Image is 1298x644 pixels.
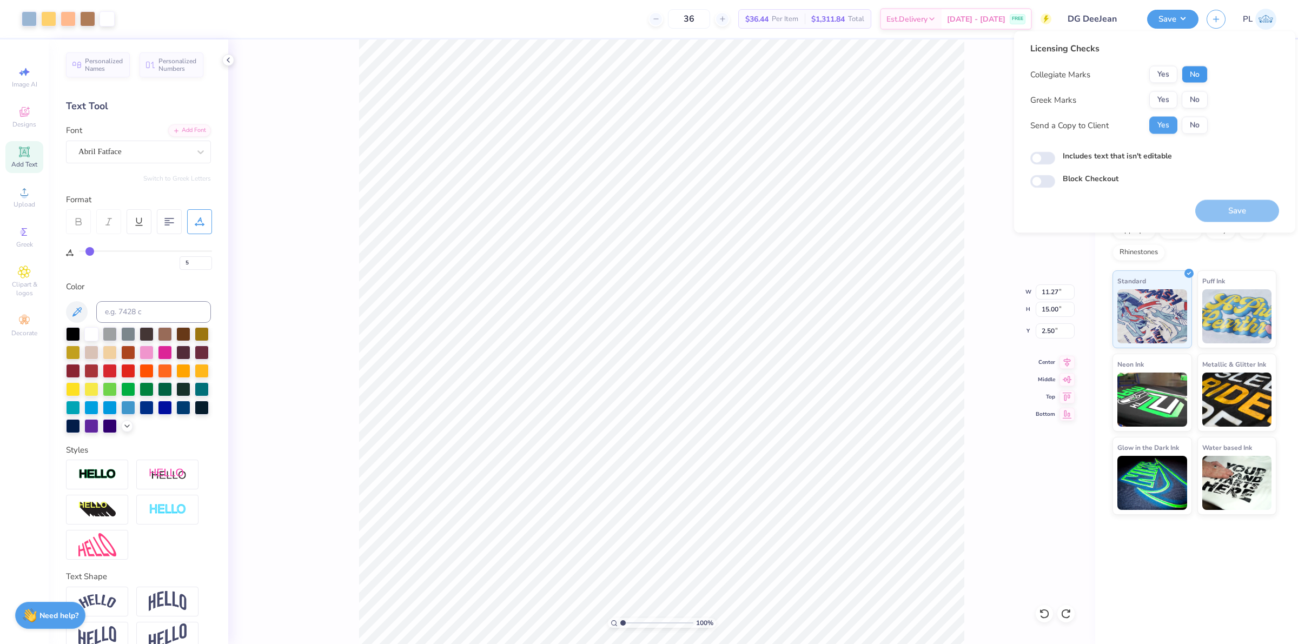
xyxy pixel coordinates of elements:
[1030,94,1076,106] div: Greek Marks
[78,533,116,556] img: Free Distort
[1030,42,1208,55] div: Licensing Checks
[1063,150,1172,162] label: Includes text that isn't editable
[1202,456,1272,510] img: Water based Ink
[1030,119,1109,131] div: Send a Copy to Client
[1030,68,1090,81] div: Collegiate Marks
[1063,173,1118,184] label: Block Checkout
[66,570,211,583] div: Text Shape
[1036,393,1055,401] span: Top
[14,200,35,209] span: Upload
[886,14,928,25] span: Est. Delivery
[772,14,798,25] span: Per Item
[848,14,864,25] span: Total
[66,124,82,137] label: Font
[16,240,33,249] span: Greek
[1117,289,1187,343] img: Standard
[1012,15,1023,23] span: FREE
[1036,376,1055,383] span: Middle
[1202,373,1272,427] img: Metallic & Glitter Ink
[1059,8,1139,30] input: Untitled Design
[1036,410,1055,418] span: Bottom
[66,281,211,293] div: Color
[39,610,78,621] strong: Need help?
[1243,9,1276,30] a: PL
[1112,244,1165,261] div: Rhinestones
[149,591,187,612] img: Arch
[143,174,211,183] button: Switch to Greek Letters
[1243,13,1253,25] span: PL
[1182,66,1208,83] button: No
[168,124,211,137] div: Add Font
[66,99,211,114] div: Text Tool
[96,301,211,323] input: e.g. 7428 c
[947,14,1005,25] span: [DATE] - [DATE]
[1117,456,1187,510] img: Glow in the Dark Ink
[158,57,197,72] span: Personalized Numbers
[811,14,845,25] span: $1,311.84
[12,80,37,89] span: Image AI
[1149,66,1177,83] button: Yes
[1117,373,1187,427] img: Neon Ink
[149,503,187,516] img: Negative Space
[78,501,116,519] img: 3d Illusion
[1036,358,1055,366] span: Center
[1149,117,1177,134] button: Yes
[1117,358,1144,370] span: Neon Ink
[1255,9,1276,30] img: Pamela Lois Reyes
[1147,10,1198,29] button: Save
[85,57,123,72] span: Personalized Names
[1202,275,1225,287] span: Puff Ink
[149,468,187,481] img: Shadow
[78,468,116,481] img: Stroke
[696,618,713,628] span: 100 %
[11,329,37,337] span: Decorate
[1117,275,1146,287] span: Standard
[12,120,36,129] span: Designs
[1182,91,1208,109] button: No
[1182,117,1208,134] button: No
[66,444,211,456] div: Styles
[1202,289,1272,343] img: Puff Ink
[668,9,710,29] input: – –
[1202,442,1252,453] span: Water based Ink
[78,594,116,609] img: Arc
[66,194,212,206] div: Format
[745,14,769,25] span: $36.44
[5,280,43,297] span: Clipart & logos
[1149,91,1177,109] button: Yes
[1117,442,1179,453] span: Glow in the Dark Ink
[11,160,37,169] span: Add Text
[1202,358,1266,370] span: Metallic & Glitter Ink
